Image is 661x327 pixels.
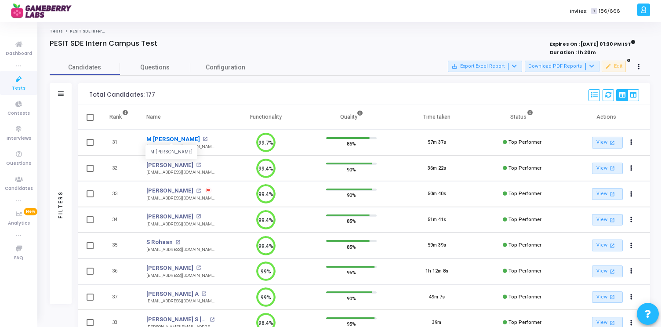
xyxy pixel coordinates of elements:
[146,221,214,228] div: [EMAIL_ADDRESS][DOMAIN_NAME]
[592,265,623,277] a: View
[565,105,650,130] th: Actions
[508,191,541,196] span: Top Performer
[347,191,356,200] span: 90%
[146,247,214,253] div: [EMAIL_ADDRESS][DOMAIN_NAME]
[146,298,214,305] div: [EMAIL_ADDRESS][DOMAIN_NAME]
[508,165,541,171] span: Top Performer
[100,233,138,258] td: 35
[146,315,207,324] a: [PERSON_NAME] S [PERSON_NAME]
[428,139,446,146] div: 57m 37s
[609,242,616,249] mat-icon: open_in_new
[508,139,541,145] span: Top Performer
[120,63,190,72] span: Questions
[592,163,623,174] a: View
[347,268,356,277] span: 95%
[347,165,356,174] span: 90%
[429,294,445,301] div: 49m 7s
[347,139,356,148] span: 85%
[508,242,541,248] span: Top Performer
[309,105,394,130] th: Quality
[203,137,207,142] mat-icon: open_in_new
[448,61,522,72] button: Export Excel Report
[599,7,620,15] span: 186/666
[146,186,193,195] a: [PERSON_NAME]
[592,137,623,149] a: View
[609,293,616,301] mat-icon: open_in_new
[5,185,33,193] span: Candidates
[146,112,161,122] div: Name
[100,181,138,207] td: 33
[206,63,245,72] span: Configuration
[100,105,138,130] th: Rank
[550,38,636,48] strong: Expires On : [DATE] 01:30 PM IST
[625,188,637,200] button: Actions
[100,156,138,182] td: 32
[508,320,541,325] span: Top Performer
[605,63,611,69] mat-icon: edit
[423,112,450,122] div: Time taken
[89,91,155,98] div: Total Candidates: 177
[570,7,588,15] label: Invites:
[609,268,616,275] mat-icon: open_in_new
[592,214,623,226] a: View
[146,195,214,202] div: [EMAIL_ADDRESS][DOMAIN_NAME]
[428,190,446,198] div: 50m 40s
[50,29,650,34] nav: breadcrumb
[592,240,623,251] a: View
[14,254,23,262] span: FAQ
[146,238,173,247] a: S Rohaan
[175,240,180,245] mat-icon: open_in_new
[428,216,446,224] div: 51m 41s
[428,165,446,172] div: 36m 22s
[425,268,448,275] div: 1h 12m 8s
[57,156,65,253] div: Filters
[146,135,200,144] a: M [PERSON_NAME]
[625,162,637,174] button: Actions
[11,2,77,20] img: logo
[609,216,616,224] mat-icon: open_in_new
[592,188,623,200] a: View
[70,29,135,34] span: PESIT SDE Intern Campus Test
[479,105,565,130] th: Status
[6,50,32,58] span: Dashboard
[347,294,356,302] span: 90%
[616,89,639,101] div: View Options
[609,164,616,172] mat-icon: open_in_new
[625,214,637,226] button: Actions
[146,272,214,279] div: [EMAIL_ADDRESS][DOMAIN_NAME]
[12,85,25,92] span: Tests
[550,49,596,56] strong: Duration : 1h 20m
[7,110,30,117] span: Contests
[6,160,31,167] span: Questions
[591,8,597,15] span: T
[146,169,214,176] div: [EMAIL_ADDRESS][DOMAIN_NAME]
[609,319,616,327] mat-icon: open_in_new
[625,240,637,252] button: Actions
[602,61,626,72] button: Edit
[508,294,541,300] span: Top Performer
[100,284,138,310] td: 37
[50,63,120,72] span: Candidates
[525,61,599,72] button: Download PDF Reports
[7,135,31,142] span: Interviews
[592,291,623,303] a: View
[146,212,193,221] a: [PERSON_NAME]
[24,208,37,215] span: New
[609,139,616,146] mat-icon: open_in_new
[100,130,138,156] td: 31
[223,105,309,130] th: Functionality
[625,137,637,149] button: Actions
[50,39,157,48] h4: PESIT SDE Intern Campus Test
[210,317,214,322] mat-icon: open_in_new
[625,291,637,303] button: Actions
[196,163,201,167] mat-icon: open_in_new
[451,63,458,69] mat-icon: save_alt
[609,190,616,198] mat-icon: open_in_new
[8,220,30,227] span: Analytics
[196,189,201,193] mat-icon: open_in_new
[347,242,356,251] span: 85%
[201,291,206,296] mat-icon: open_in_new
[196,265,201,270] mat-icon: open_in_new
[146,264,193,272] a: [PERSON_NAME]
